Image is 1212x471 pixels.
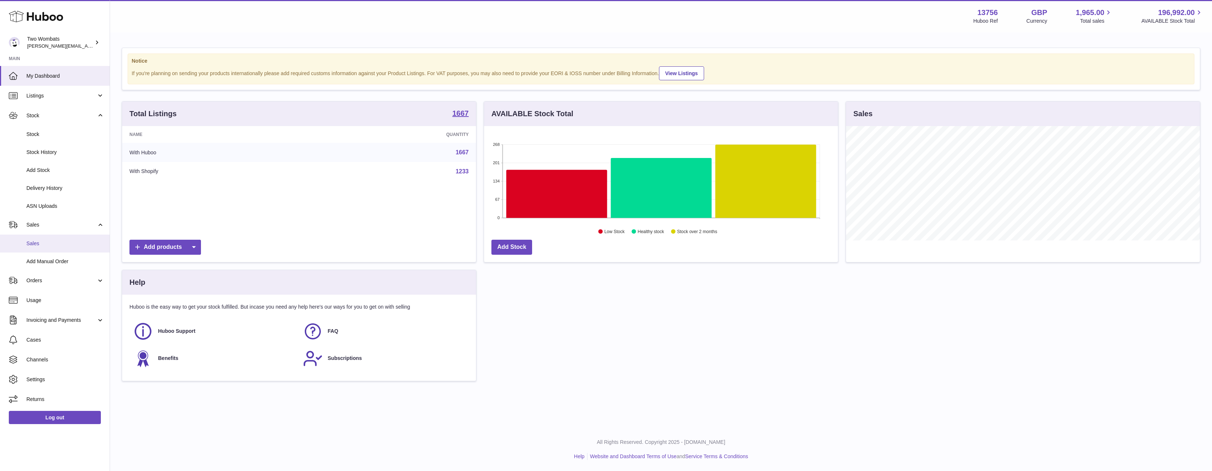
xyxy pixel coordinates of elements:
div: Huboo Ref [973,18,998,25]
text: 0 [497,216,499,220]
span: Benefits [158,355,178,362]
a: Subscriptions [303,349,465,368]
a: Help [574,453,585,459]
text: 134 [493,179,499,183]
div: Currency [1026,18,1047,25]
text: 268 [493,142,499,147]
span: Channels [26,356,104,363]
li: and [587,453,748,460]
th: Quantity [313,126,476,143]
span: Delivery History [26,185,104,192]
span: ASN Uploads [26,203,104,210]
a: Log out [9,411,101,424]
text: Stock over 2 months [677,229,717,234]
a: Add products [129,240,201,255]
a: Website and Dashboard Terms of Use [590,453,677,459]
span: Listings [26,92,96,99]
span: Sales [26,240,104,247]
h3: Sales [853,109,872,119]
span: Cases [26,336,104,343]
a: Service Terms & Conditions [685,453,748,459]
span: Usage [26,297,104,304]
h3: AVAILABLE Stock Total [491,109,573,119]
h3: Help [129,277,145,287]
strong: Notice [132,58,1190,65]
span: Total sales [1080,18,1113,25]
text: Low Stock [604,229,625,234]
a: 1233 [455,168,469,174]
span: Orders [26,277,96,284]
a: 1667 [453,110,469,118]
span: Settings [26,376,104,383]
img: alan@twowombats.com [9,37,20,48]
span: Add Stock [26,167,104,174]
strong: 1667 [453,110,469,117]
a: 1,965.00 Total sales [1076,8,1113,25]
span: Invoicing and Payments [26,317,96,324]
td: With Shopify [122,162,313,181]
a: 196,992.00 AVAILABLE Stock Total [1141,8,1203,25]
span: Stock [26,131,104,138]
a: Huboo Support [133,321,296,341]
span: Returns [26,396,104,403]
span: 1,965.00 [1076,8,1105,18]
span: Add Manual Order [26,258,104,265]
p: Huboo is the easy way to get your stock fulfilled. But incase you need any help here's our ways f... [129,303,469,310]
text: 67 [495,197,499,202]
span: Sales [26,221,96,228]
span: AVAILABLE Stock Total [1141,18,1203,25]
span: Stock [26,112,96,119]
text: Healthy stock [638,229,664,234]
a: View Listings [659,66,704,80]
strong: GBP [1031,8,1047,18]
div: Two Wombats [27,36,93,49]
span: Stock History [26,149,104,156]
text: 201 [493,161,499,165]
span: FAQ [328,328,338,335]
a: 1667 [455,149,469,155]
span: 196,992.00 [1158,8,1195,18]
a: Add Stock [491,240,532,255]
span: Subscriptions [328,355,362,362]
span: Huboo Support [158,328,195,335]
span: My Dashboard [26,73,104,80]
span: [PERSON_NAME][EMAIL_ADDRESS][DOMAIN_NAME] [27,43,147,49]
p: All Rights Reserved. Copyright 2025 - [DOMAIN_NAME] [116,439,1206,446]
a: FAQ [303,321,465,341]
h3: Total Listings [129,109,177,119]
th: Name [122,126,313,143]
div: If you're planning on sending your products internationally please add required customs informati... [132,65,1190,80]
td: With Huboo [122,143,313,162]
strong: 13756 [977,8,998,18]
a: Benefits [133,349,296,368]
